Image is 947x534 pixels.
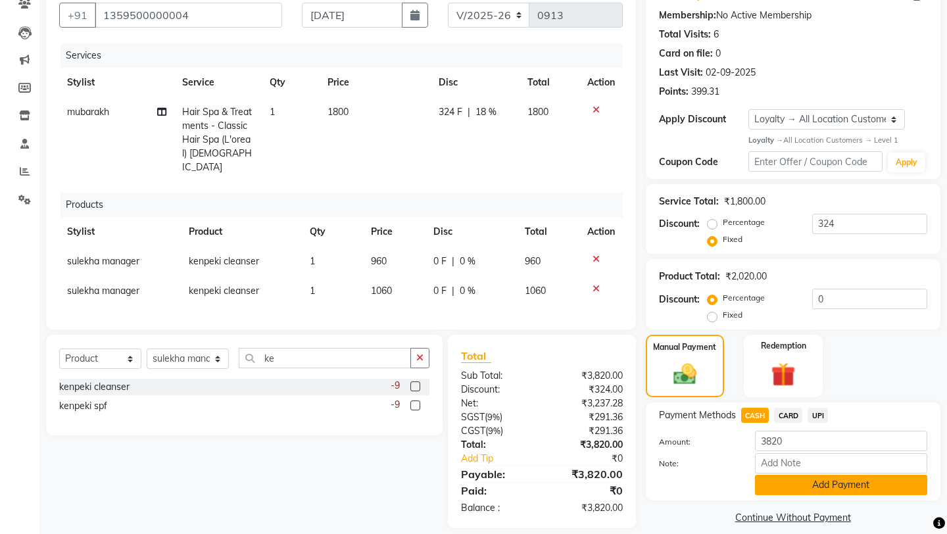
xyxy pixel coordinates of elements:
th: Total [517,217,579,247]
strong: Loyalty → [748,135,783,145]
th: Product [181,217,302,247]
th: Stylist [59,68,174,97]
th: Service [174,68,262,97]
span: Hair Spa & Treatments - Classic Hair Spa (L'oreal) [DEMOGRAPHIC_DATA] [182,106,252,173]
th: Qty [262,68,320,97]
span: CASH [741,408,769,423]
div: Points: [659,85,689,99]
span: | [452,255,454,268]
div: Balance : [451,501,542,515]
div: All Location Customers → Level 1 [748,135,927,146]
th: Disc [425,217,517,247]
div: Membership: [659,9,716,22]
span: 324 F [439,105,462,119]
input: Add Note [755,453,927,473]
span: 1800 [328,106,349,118]
div: ₹0 [557,452,633,466]
div: Apply Discount [659,112,748,126]
div: ₹3,820.00 [542,466,633,482]
th: Action [579,217,623,247]
div: ₹3,237.28 [542,397,633,410]
span: | [452,284,454,298]
th: Price [320,68,430,97]
div: Products [61,193,633,217]
label: Fixed [723,309,742,321]
a: Add Tip [451,452,557,466]
a: Continue Without Payment [648,511,938,525]
span: 1 [270,106,275,118]
span: 1060 [371,285,392,297]
div: Net: [451,397,542,410]
span: 960 [371,255,387,267]
div: ₹324.00 [542,383,633,397]
span: -9 [391,379,400,393]
th: Disc [431,68,520,97]
div: ₹291.36 [542,424,633,438]
button: +91 [59,3,96,28]
div: 0 [716,47,721,61]
label: Manual Payment [653,341,716,353]
span: 1 [310,255,315,267]
span: SGST [461,411,485,423]
input: Enter Offer / Coupon Code [748,151,883,172]
span: sulekha manager [67,285,139,297]
div: Last Visit: [659,66,703,80]
div: ₹0 [542,483,633,498]
button: Apply [888,153,925,172]
label: Redemption [761,340,806,352]
span: 960 [525,255,541,267]
span: 0 % [460,255,475,268]
span: CGST [461,425,485,437]
div: ₹291.36 [542,410,633,424]
label: Note: [649,458,745,470]
div: ₹1,800.00 [724,195,765,208]
div: Payable: [451,466,542,482]
div: Total Visits: [659,28,711,41]
div: Card on file: [659,47,713,61]
th: Qty [302,217,363,247]
div: Services [61,43,633,68]
div: 02-09-2025 [706,66,756,80]
span: mubarakh [67,106,109,118]
div: kenpeki spf [59,399,107,413]
label: Fixed [723,233,742,245]
span: 1060 [525,285,546,297]
span: 1 [310,285,315,297]
input: Search by Name/Mobile/Email/Code [95,3,282,28]
label: Percentage [723,292,765,304]
div: kenpeki cleanser [59,380,130,394]
div: Discount: [451,383,542,397]
div: 6 [714,28,719,41]
input: Search or Scan [239,348,411,368]
div: Paid: [451,483,542,498]
div: Coupon Code [659,155,748,169]
div: ( ) [451,410,542,424]
div: ( ) [451,424,542,438]
img: _gift.svg [764,360,803,390]
label: Percentage [723,216,765,228]
div: ₹2,020.00 [725,270,767,283]
span: Payment Methods [659,408,736,422]
span: 0 % [460,284,475,298]
span: 9% [487,412,500,422]
span: -9 [391,398,400,412]
div: ₹3,820.00 [542,501,633,515]
label: Amount: [649,436,745,448]
div: ₹3,820.00 [542,438,633,452]
span: 9% [488,425,500,436]
button: Add Payment [755,475,927,495]
span: | [468,105,470,119]
div: ₹3,820.00 [542,369,633,383]
input: Amount [755,431,927,451]
div: No Active Membership [659,9,927,22]
th: Total [520,68,579,97]
div: Discount: [659,293,700,306]
span: kenpeki cleanser [189,255,259,267]
span: CARD [774,408,802,423]
img: _cash.svg [666,361,704,387]
div: 399.31 [691,85,719,99]
span: sulekha manager [67,255,139,267]
div: Sub Total: [451,369,542,383]
span: UPI [808,408,828,423]
th: Price [363,217,425,247]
